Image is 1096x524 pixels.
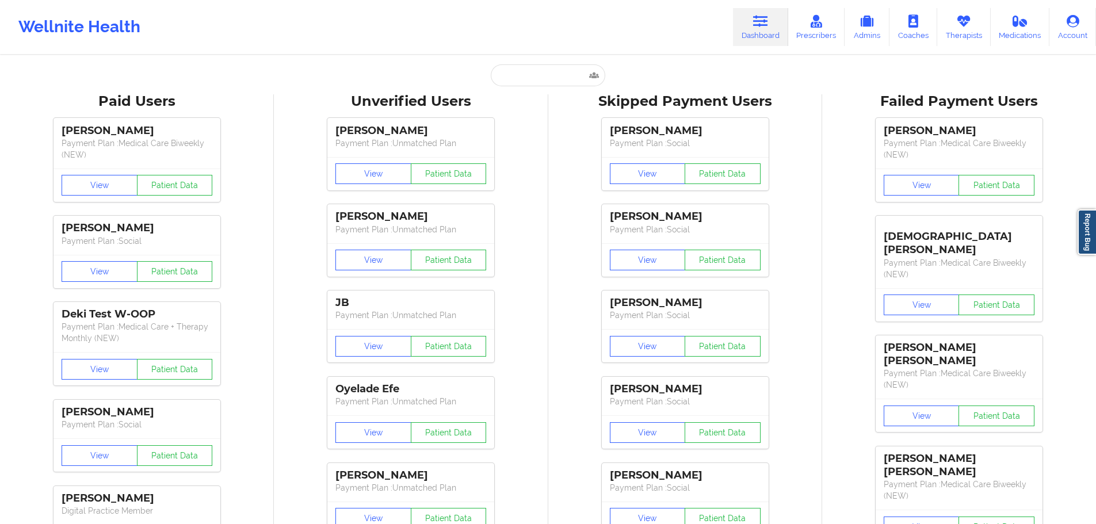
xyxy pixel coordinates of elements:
button: Patient Data [411,336,487,357]
div: [PERSON_NAME] [610,296,761,309]
a: Dashboard [733,8,788,46]
p: Payment Plan : Unmatched Plan [335,482,486,494]
a: Therapists [937,8,991,46]
p: Payment Plan : Medical Care Biweekly (NEW) [884,137,1034,160]
a: Prescribers [788,8,845,46]
button: View [335,163,411,184]
button: Patient Data [411,250,487,270]
a: Medications [991,8,1050,46]
div: [PERSON_NAME] [335,124,486,137]
button: Patient Data [685,163,761,184]
div: [PERSON_NAME] [62,406,212,419]
button: Patient Data [685,422,761,443]
button: Patient Data [137,359,213,380]
p: Payment Plan : Social [610,396,761,407]
a: Admins [845,8,889,46]
button: View [62,359,138,380]
div: [PERSON_NAME] [PERSON_NAME] [884,452,1034,479]
div: [PERSON_NAME] [335,210,486,223]
p: Payment Plan : Social [62,235,212,247]
button: View [884,175,960,196]
p: Payment Plan : Medical Care Biweekly (NEW) [884,368,1034,391]
button: View [884,406,960,426]
button: Patient Data [137,261,213,282]
div: [PERSON_NAME] [884,124,1034,137]
button: View [335,250,411,270]
div: [PERSON_NAME] [610,383,761,396]
p: Payment Plan : Unmatched Plan [335,309,486,321]
p: Payment Plan : Medical Care + Therapy Monthly (NEW) [62,321,212,344]
button: View [62,261,138,282]
div: [PERSON_NAME] [62,124,212,137]
p: Payment Plan : Social [62,419,212,430]
button: View [335,336,411,357]
div: JB [335,296,486,309]
div: Skipped Payment Users [556,93,814,110]
p: Payment Plan : Medical Care Biweekly (NEW) [62,137,212,160]
button: Patient Data [958,406,1034,426]
div: [PERSON_NAME] [335,469,486,482]
button: View [884,294,960,315]
button: Patient Data [411,422,487,443]
button: View [610,163,686,184]
p: Payment Plan : Social [610,309,761,321]
button: Patient Data [958,175,1034,196]
button: View [610,422,686,443]
button: Patient Data [411,163,487,184]
a: Account [1049,8,1096,46]
div: Oyelade Efe [335,383,486,396]
p: Payment Plan : Social [610,137,761,149]
div: Unverified Users [282,93,540,110]
button: View [62,445,138,466]
a: Coaches [889,8,937,46]
div: [PERSON_NAME] [62,492,212,505]
p: Payment Plan : Social [610,482,761,494]
p: Digital Practice Member [62,505,212,517]
p: Payment Plan : Unmatched Plan [335,396,486,407]
button: Patient Data [685,250,761,270]
div: [PERSON_NAME] [610,124,761,137]
div: [PERSON_NAME] [62,221,212,235]
button: View [335,422,411,443]
button: Patient Data [137,445,213,466]
div: [PERSON_NAME] [PERSON_NAME] [884,341,1034,368]
div: [DEMOGRAPHIC_DATA][PERSON_NAME] [884,221,1034,257]
p: Payment Plan : Medical Care Biweekly (NEW) [884,479,1034,502]
a: Report Bug [1078,209,1096,255]
button: Patient Data [958,294,1034,315]
div: [PERSON_NAME] [610,210,761,223]
div: Paid Users [8,93,266,110]
p: Payment Plan : Unmatched Plan [335,137,486,149]
div: [PERSON_NAME] [610,469,761,482]
div: Deki Test W-OOP [62,308,212,321]
p: Payment Plan : Medical Care Biweekly (NEW) [884,257,1034,280]
button: View [610,250,686,270]
p: Payment Plan : Social [610,224,761,235]
div: Failed Payment Users [830,93,1088,110]
button: Patient Data [685,336,761,357]
button: View [610,336,686,357]
button: Patient Data [137,175,213,196]
p: Payment Plan : Unmatched Plan [335,224,486,235]
button: View [62,175,138,196]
